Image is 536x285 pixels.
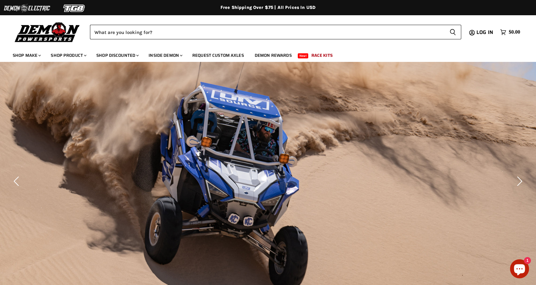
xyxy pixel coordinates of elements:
[46,49,90,62] a: Shop Product
[508,259,531,280] inbox-online-store-chat: Shopify online store chat
[476,28,493,36] span: Log in
[444,25,461,39] button: Search
[3,2,51,14] img: Demon Electric Logo 2
[11,175,24,188] button: Previous
[512,175,525,188] button: Next
[307,49,337,62] a: Race Kits
[15,5,521,10] div: Free Shipping Over $75 | All Prices In USD
[8,46,519,62] ul: Main menu
[8,49,45,62] a: Shop Make
[51,2,98,14] img: TGB Logo 2
[90,25,461,39] form: Product
[497,28,523,37] a: $0.00
[188,49,249,62] a: Request Custom Axles
[144,49,186,62] a: Inside Demon
[13,21,82,43] img: Demon Powersports
[509,29,520,35] span: $0.00
[90,25,444,39] input: Search
[250,49,297,62] a: Demon Rewards
[298,53,309,58] span: New!
[92,49,143,62] a: Shop Discounted
[474,30,497,35] a: Log in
